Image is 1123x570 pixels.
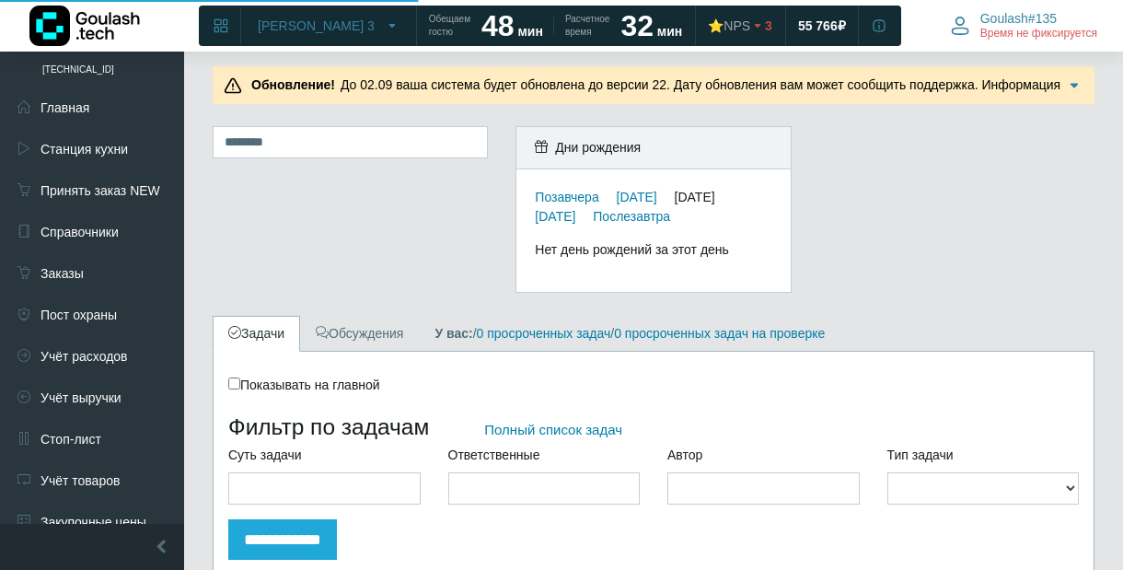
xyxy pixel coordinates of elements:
a: Позавчера [535,190,598,204]
span: Обещаем гостю [429,13,470,39]
label: Автор [667,446,702,465]
a: Обсуждения [300,316,419,352]
span: 55 766 [798,17,838,34]
a: Полный список задач [484,422,622,437]
div: Нет день рождений за этот день [535,240,771,260]
a: Послезавтра [593,209,670,224]
a: 55 766 ₽ [787,9,857,42]
a: [DATE] [617,190,657,204]
span: ₽ [838,17,846,34]
span: Goulash#135 [980,10,1057,27]
strong: 48 [481,9,515,42]
span: 3 [765,17,772,34]
span: [PERSON_NAME] 3 [258,17,375,34]
span: мин [657,24,682,39]
h3: Фильтр по задачам [228,413,1079,440]
span: До 02.09 ваша система будет обновлена до версии 22. Дату обновления вам может сообщить поддержка.... [246,77,1060,111]
label: Ответственные [448,446,540,465]
div: / / [421,324,839,343]
div: [DATE] [675,190,729,204]
button: Goulash#135 Время не фиксируется [940,6,1108,45]
a: Задачи [213,316,300,352]
button: [PERSON_NAME] 3 [247,11,411,41]
img: Логотип компании Goulash.tech [29,6,140,46]
div: Дни рождения [516,127,790,169]
a: [DATE] [535,209,575,224]
strong: 32 [620,9,654,42]
div: ⭐ [708,17,750,34]
label: Тип задачи [887,446,954,465]
a: ⭐NPS 3 [697,9,783,42]
b: Обновление! [251,77,335,92]
span: Время не фиксируется [980,27,1097,41]
img: Подробнее [1065,76,1083,95]
label: Суть задачи [228,446,302,465]
a: Обещаем гостю 48 мин Расчетное время 32 мин [418,9,693,42]
span: мин [518,24,543,39]
b: У вас: [434,326,472,341]
a: 0 просроченных задач на проверке [614,326,825,341]
span: Расчетное время [565,13,609,39]
a: 0 просроченных задач [477,326,611,341]
span: NPS [724,18,750,33]
div: Показывать на главной [228,376,1079,395]
img: Предупреждение [224,76,242,95]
